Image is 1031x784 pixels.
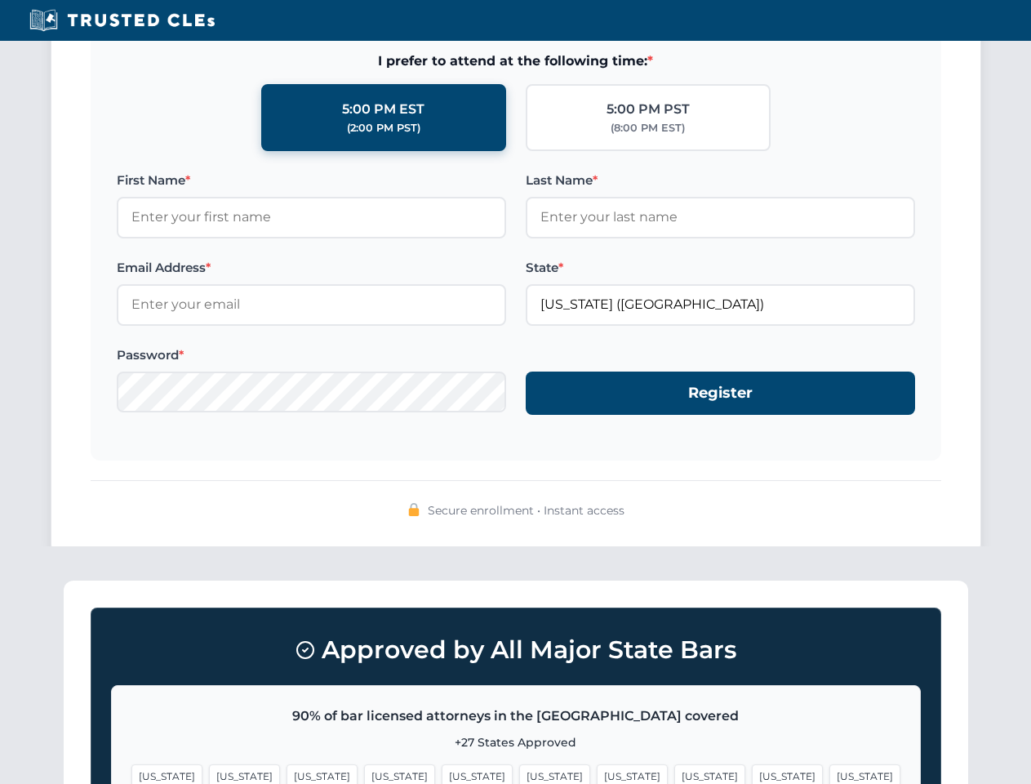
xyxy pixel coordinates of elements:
[407,503,420,516] img: 🔒
[117,284,506,325] input: Enter your email
[24,8,220,33] img: Trusted CLEs
[526,258,915,278] label: State
[117,51,915,72] span: I prefer to attend at the following time:
[111,628,921,672] h3: Approved by All Major State Bars
[117,197,506,238] input: Enter your first name
[131,733,900,751] p: +27 States Approved
[117,345,506,365] label: Password
[526,284,915,325] input: Florida (FL)
[611,120,685,136] div: (8:00 PM EST)
[428,501,624,519] span: Secure enrollment • Instant access
[342,99,424,120] div: 5:00 PM EST
[117,258,506,278] label: Email Address
[526,197,915,238] input: Enter your last name
[117,171,506,190] label: First Name
[526,372,915,415] button: Register
[131,706,900,727] p: 90% of bar licensed attorneys in the [GEOGRAPHIC_DATA] covered
[347,120,420,136] div: (2:00 PM PST)
[607,99,690,120] div: 5:00 PM PST
[526,171,915,190] label: Last Name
